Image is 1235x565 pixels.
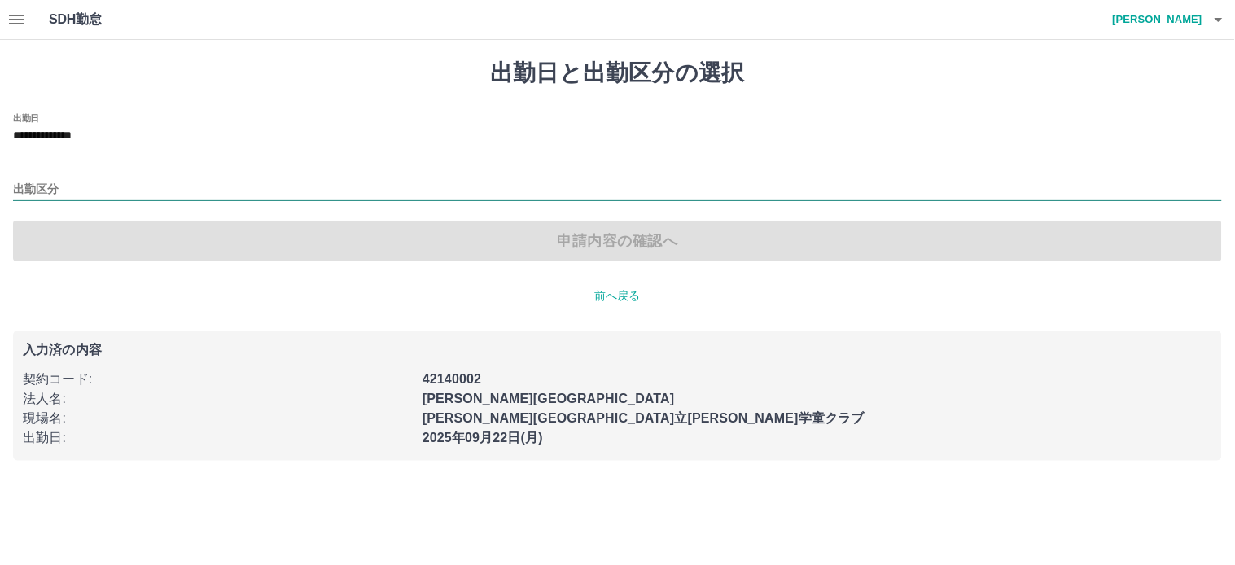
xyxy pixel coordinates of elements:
[423,431,543,445] b: 2025年09月22日(月)
[13,287,1222,304] p: 前へ戻る
[423,392,675,405] b: [PERSON_NAME][GEOGRAPHIC_DATA]
[13,112,39,124] label: 出勤日
[423,372,481,386] b: 42140002
[23,389,413,409] p: 法人名 :
[23,428,413,448] p: 出勤日 :
[13,59,1222,87] h1: 出勤日と出勤区分の選択
[23,370,413,389] p: 契約コード :
[23,344,1212,357] p: 入力済の内容
[423,411,865,425] b: [PERSON_NAME][GEOGRAPHIC_DATA]立[PERSON_NAME]学童クラブ
[23,409,413,428] p: 現場名 :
